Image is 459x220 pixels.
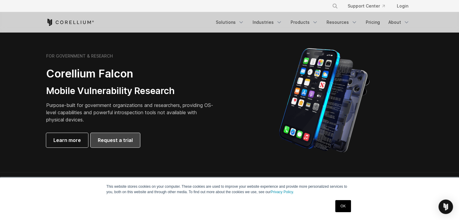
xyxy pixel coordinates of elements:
[335,200,351,212] a: OK
[46,133,88,147] a: Learn more
[271,190,294,194] a: Privacy Policy.
[385,17,413,28] a: About
[362,17,384,28] a: Pricing
[212,17,248,28] a: Solutions
[46,53,113,59] h6: FOR GOVERNMENT & RESEARCH
[249,17,286,28] a: Industries
[46,67,215,80] h2: Corellium Falcon
[53,137,81,144] span: Learn more
[46,85,215,97] h3: Mobile Vulnerability Research
[330,1,340,11] button: Search
[91,133,140,147] a: Request a trial
[392,1,413,11] a: Login
[107,184,353,195] p: This website stores cookies on your computer. These cookies are used to improve your website expe...
[323,17,361,28] a: Resources
[212,17,413,28] div: Navigation Menu
[325,1,413,11] div: Navigation Menu
[46,102,215,123] p: Purpose-built for government organizations and researchers, providing OS-level capabilities and p...
[438,200,453,214] div: Open Intercom Messenger
[98,137,133,144] span: Request a trial
[287,17,322,28] a: Products
[46,19,94,26] a: Corellium Home
[279,48,370,153] img: iPhone model separated into the mechanics used to build the physical device.
[343,1,390,11] a: Support Center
